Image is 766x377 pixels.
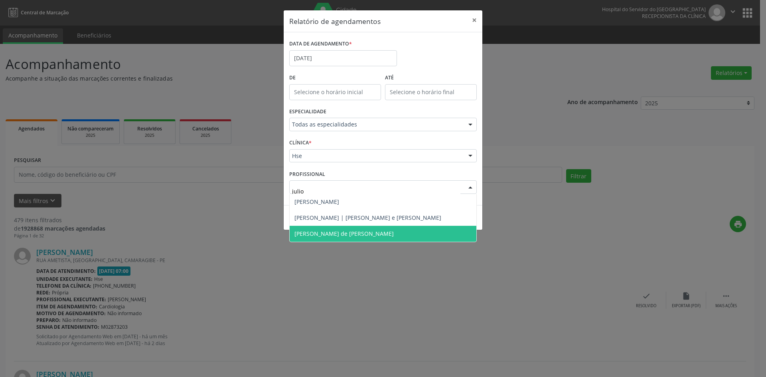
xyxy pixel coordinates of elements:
[292,120,460,128] span: Todas as especialidades
[466,10,482,30] button: Close
[289,38,352,50] label: DATA DE AGENDAMENTO
[292,183,460,199] input: Selecione um profissional
[294,214,441,221] span: [PERSON_NAME] | [PERSON_NAME] e [PERSON_NAME]
[294,230,394,237] span: [PERSON_NAME] de [PERSON_NAME]
[289,106,326,118] label: ESPECIALIDADE
[289,137,312,149] label: CLÍNICA
[289,84,381,100] input: Selecione o horário inicial
[289,72,381,84] label: De
[289,16,381,26] h5: Relatório de agendamentos
[289,50,397,66] input: Selecione uma data ou intervalo
[292,152,460,160] span: Hse
[385,84,477,100] input: Selecione o horário final
[289,168,325,180] label: PROFISSIONAL
[385,72,477,84] label: ATÉ
[294,198,339,205] span: [PERSON_NAME]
